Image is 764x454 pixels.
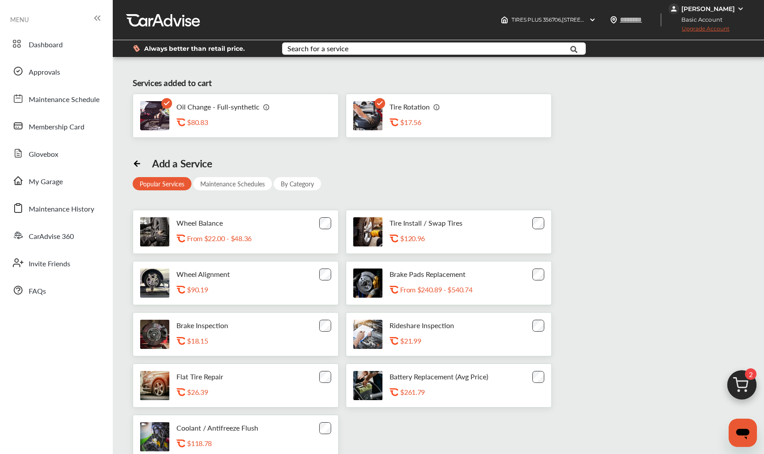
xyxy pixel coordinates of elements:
p: Brake Inspection [176,321,228,329]
span: Approvals [29,67,60,78]
div: $26.39 [187,388,275,396]
div: Services added to cart [133,77,211,89]
div: $90.19 [187,285,275,294]
img: battery-replacement-thumb.jpg [353,371,382,400]
p: Brake Pads Replacement [390,270,466,278]
span: My Garage [29,176,63,188]
img: info_icon_vector.svg [263,103,270,110]
div: Popular Services [133,177,191,190]
div: $120.96 [400,234,489,242]
img: brake-pads-replacement-thumb.jpg [353,269,382,298]
img: rideshare-visual-inspection-thumb.jpg [353,320,382,349]
img: location_vector.a44bc228.svg [610,16,617,23]
a: Maintenance History [8,197,104,219]
span: 2 [745,368,756,380]
div: $21.99 [400,337,489,345]
span: Upgrade Account [668,25,730,36]
span: Basic Account [669,15,729,24]
img: tire-rotation-thumb.jpg [353,101,382,130]
a: My Garage [8,169,104,192]
a: Maintenance Schedule [8,87,104,110]
span: FAQs [29,286,46,297]
p: Oil Change - Full-synthetic [176,102,260,111]
a: Approvals [8,60,104,83]
img: tire-install-swap-tires-thumb.jpg [353,217,382,246]
img: WGsFRI8htEPBVLJbROoPRyZpYNWhNONpIPPETTm6eUC0GeLEiAAAAAElFTkSuQmCC [737,5,744,12]
div: $18.15 [187,337,275,345]
p: Tire Rotation [390,102,430,111]
p: Coolant / Antifreeze Flush [176,424,258,432]
div: $17.56 [400,118,489,126]
a: Invite Friends [8,251,104,274]
span: MENU [10,16,29,23]
img: dollor_label_vector.a70140d1.svg [133,45,140,52]
img: header-down-arrow.9dd2ce7d.svg [589,16,596,23]
span: Glovebox [29,149,58,160]
div: By Category [274,177,321,190]
a: Membership Card [8,114,104,137]
span: Dashboard [29,39,63,51]
div: $118.78 [187,439,275,447]
a: FAQs [8,279,104,302]
span: Invite Friends [29,258,70,270]
span: Membership Card [29,121,84,133]
p: From $240.89 - $540.74 [400,285,472,294]
img: oil-change-thumb.jpg [140,101,169,130]
span: Always better than retail price. [144,45,245,52]
img: cart_icon.3d0951e8.svg [721,366,763,409]
div: Search for a service [287,45,348,52]
div: $80.83 [187,118,275,126]
img: engine-cooling-thumb.jpg [140,422,169,451]
div: Add a Service [152,157,212,170]
div: $261.79 [400,388,489,396]
img: brake-inspection-thumb.jpg [140,320,169,349]
span: CarAdvise 360 [29,231,74,242]
p: Rideshare Inspection [390,321,454,329]
p: Wheel Alignment [176,270,230,278]
img: header-divider.bc55588e.svg [661,13,661,26]
p: Tire Install / Swap Tires [390,219,462,227]
img: info_icon_vector.svg [433,103,440,110]
img: header-home-logo.8d720a4f.svg [501,16,508,23]
a: CarAdvise 360 [8,224,104,247]
iframe: Button to launch messaging window [729,419,757,447]
a: Dashboard [8,32,104,55]
p: Flat Tire Repair [176,372,223,381]
img: tire-wheel-balance-thumb.jpg [140,217,169,246]
a: Glovebox [8,142,104,165]
p: Battery Replacement (Avg Price) [390,372,488,381]
img: flat-tire-repair-thumb.jpg [140,371,169,400]
p: Wheel Balance [176,219,223,227]
div: Maintenance Schedules [193,177,272,190]
img: wheel-alignment-thumb.jpg [140,269,169,298]
div: [PERSON_NAME] [681,5,735,13]
span: Maintenance History [29,204,94,215]
p: From $22.00 - $48.36 [187,234,252,242]
img: jVpblrzwTbfkPYzPPzSLxeg0AAAAASUVORK5CYII= [668,4,679,14]
span: TIRES PLUS 356706 , [STREET_ADDRESS] [GEOGRAPHIC_DATA] , IA 52241 [512,16,694,23]
span: Maintenance Schedule [29,94,99,106]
